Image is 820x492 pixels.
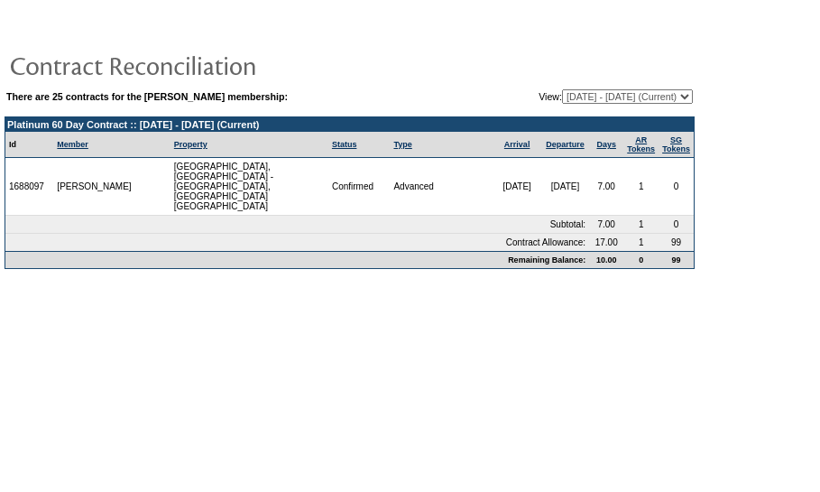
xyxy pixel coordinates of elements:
td: Id [5,132,53,158]
td: 17.00 [589,234,623,251]
td: [PERSON_NAME] [53,158,136,216]
td: View: [450,89,693,104]
a: Property [174,140,207,149]
td: 0 [659,216,694,234]
a: Member [57,140,88,149]
a: Type [393,140,411,149]
a: ARTokens [627,135,655,153]
td: 7.00 [589,158,623,216]
td: 99 [659,251,694,268]
td: Subtotal: [5,216,589,234]
td: Contract Allowance: [5,234,589,251]
td: [GEOGRAPHIC_DATA], [GEOGRAPHIC_DATA] - [GEOGRAPHIC_DATA], [GEOGRAPHIC_DATA] [GEOGRAPHIC_DATA] [170,158,328,216]
b: There are 25 contracts for the [PERSON_NAME] membership: [6,91,288,102]
td: Confirmed [328,158,391,216]
td: 1688097 [5,158,53,216]
td: [DATE] [541,158,589,216]
td: 1 [623,158,659,216]
td: [DATE] [493,158,540,216]
td: 99 [659,234,694,251]
a: Departure [546,140,585,149]
a: Arrival [504,140,530,149]
td: 1 [623,234,659,251]
img: pgTtlContractReconciliation.gif [9,47,370,83]
td: Remaining Balance: [5,251,589,268]
td: Advanced [390,158,493,216]
td: 0 [659,158,694,216]
a: Status [332,140,357,149]
a: Days [596,140,616,149]
td: 10.00 [589,251,623,268]
td: Platinum 60 Day Contract :: [DATE] - [DATE] (Current) [5,117,694,132]
td: 1 [623,216,659,234]
a: SGTokens [662,135,690,153]
td: 7.00 [589,216,623,234]
td: 0 [623,251,659,268]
